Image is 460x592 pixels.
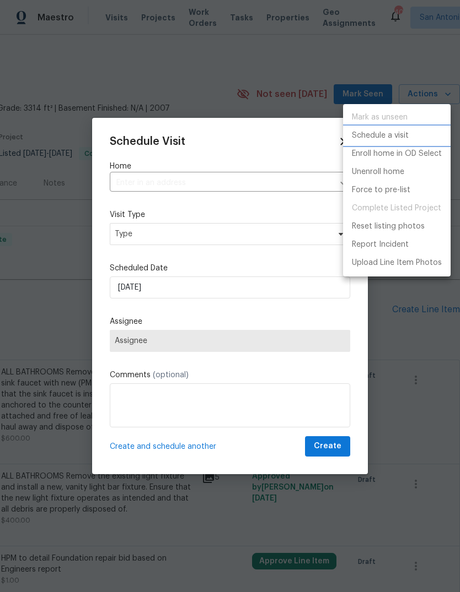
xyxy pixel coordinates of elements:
p: Force to pre-list [352,184,410,196]
p: Reset listing photos [352,221,425,232]
p: Report Incident [352,239,409,251]
span: Project is already completed [343,199,451,218]
p: Upload Line Item Photos [352,257,442,269]
p: Enroll home in OD Select [352,148,442,160]
p: Schedule a visit [352,130,409,142]
p: Unenroll home [352,166,404,178]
